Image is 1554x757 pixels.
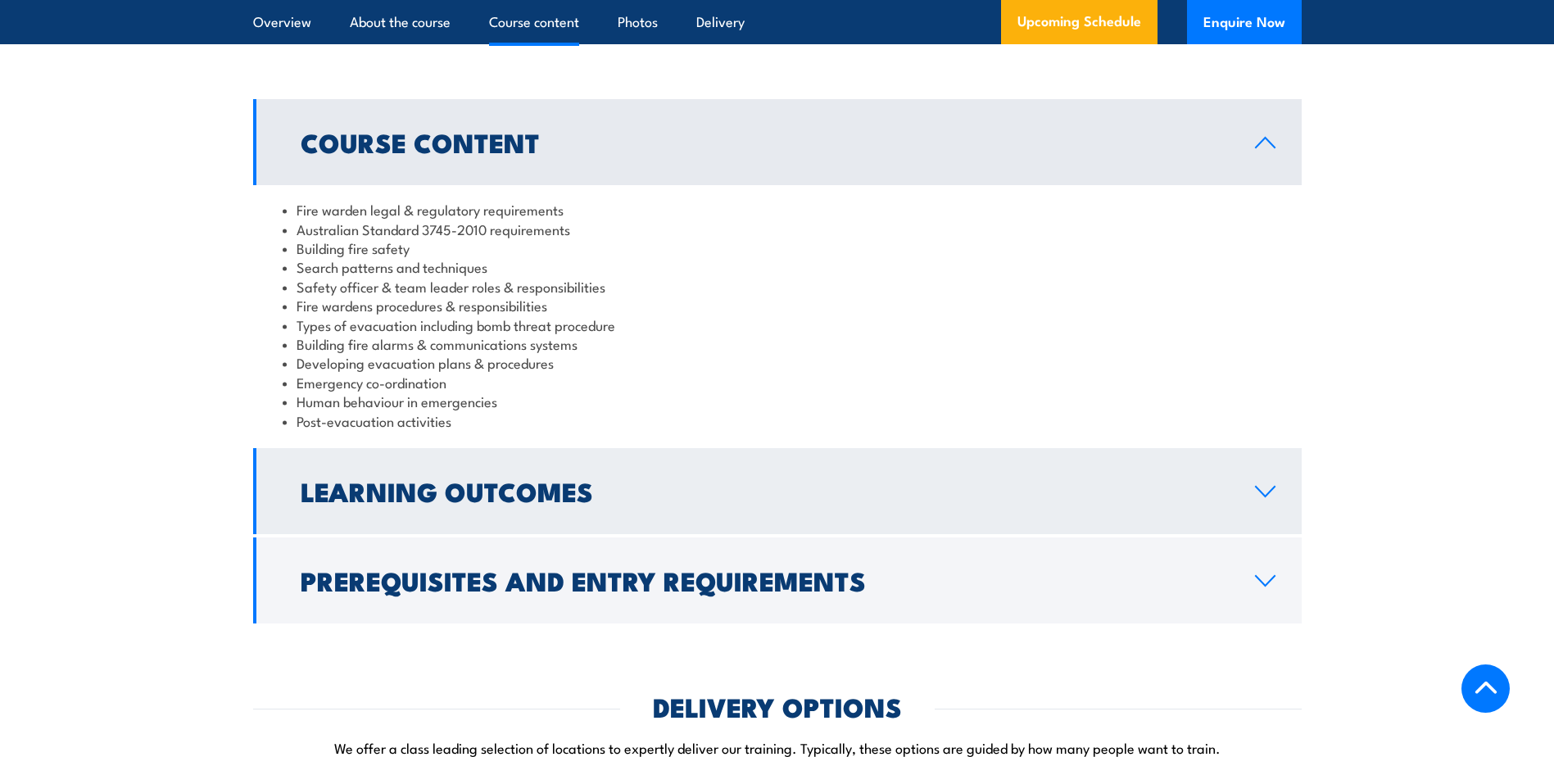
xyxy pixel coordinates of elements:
li: Building fire alarms & communications systems [283,334,1272,353]
li: Building fire safety [283,238,1272,257]
h2: DELIVERY OPTIONS [653,695,902,718]
li: Human behaviour in emergencies [283,392,1272,410]
p: We offer a class leading selection of locations to expertly deliver our training. Typically, thes... [253,738,1302,757]
a: Course Content [253,99,1302,185]
li: Types of evacuation including bomb threat procedure [283,315,1272,334]
h2: Prerequisites and Entry Requirements [301,569,1229,592]
h2: Learning Outcomes [301,479,1229,502]
li: Australian Standard 3745-2010 requirements [283,220,1272,238]
a: Prerequisites and Entry Requirements [253,537,1302,623]
a: Learning Outcomes [253,448,1302,534]
li: Fire warden legal & regulatory requirements [283,200,1272,219]
li: Developing evacuation plans & procedures [283,353,1272,372]
h2: Course Content [301,130,1229,153]
li: Post-evacuation activities [283,411,1272,430]
li: Search patterns and techniques [283,257,1272,276]
li: Safety officer & team leader roles & responsibilities [283,277,1272,296]
li: Fire wardens procedures & responsibilities [283,296,1272,315]
li: Emergency co-ordination [283,373,1272,392]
